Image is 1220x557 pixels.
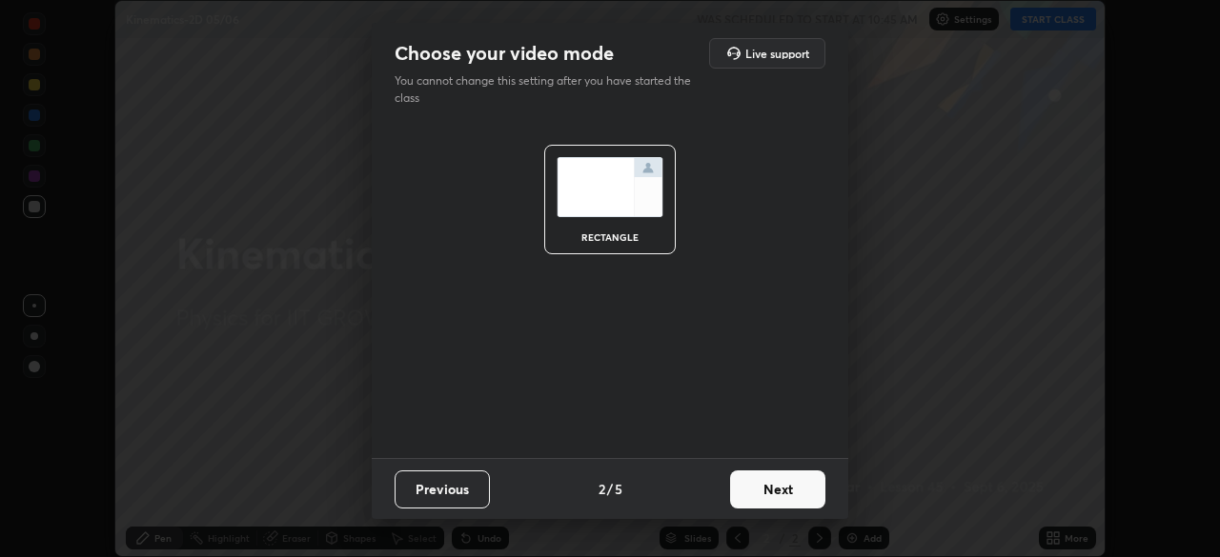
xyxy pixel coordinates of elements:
[615,479,622,499] h4: 5
[599,479,605,499] h4: 2
[557,157,663,217] img: normalScreenIcon.ae25ed63.svg
[730,470,825,508] button: Next
[572,232,648,242] div: rectangle
[395,72,703,107] p: You cannot change this setting after you have started the class
[607,479,613,499] h4: /
[395,41,614,66] h2: Choose your video mode
[745,48,809,59] h5: Live support
[395,470,490,508] button: Previous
